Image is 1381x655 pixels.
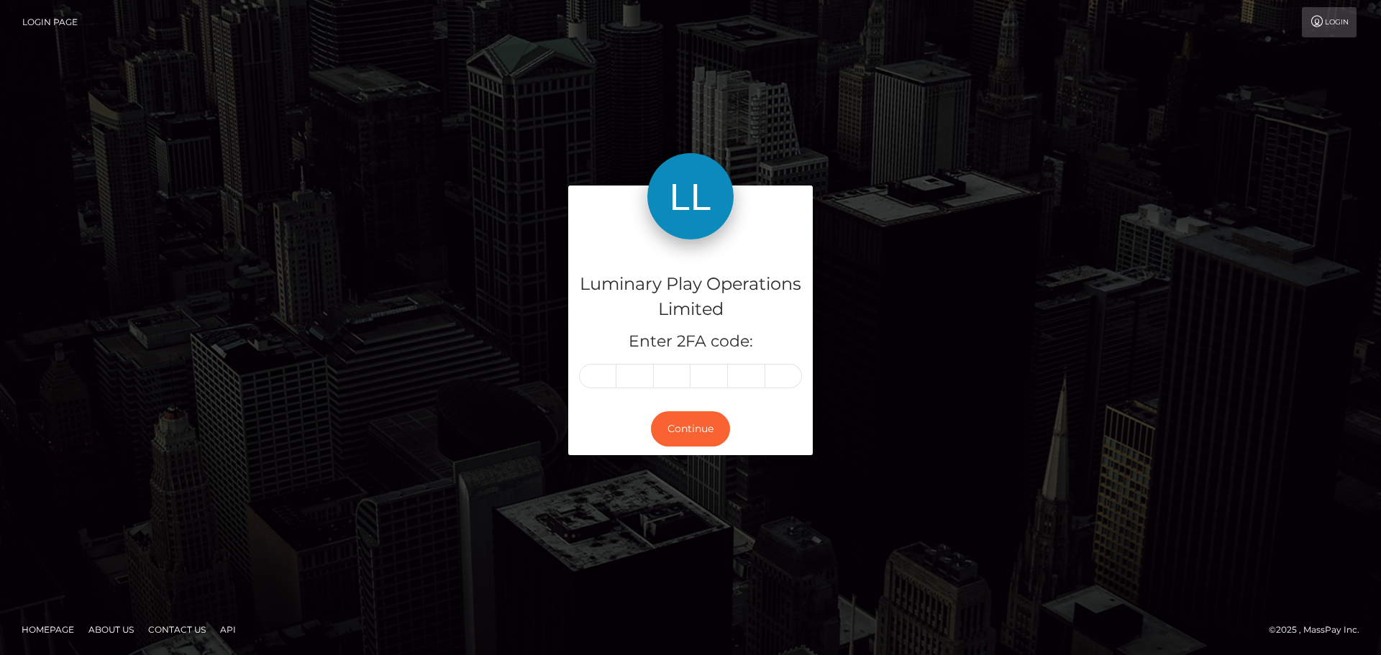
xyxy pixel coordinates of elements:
[1269,622,1370,638] div: © 2025 , MassPay Inc.
[214,618,242,641] a: API
[83,618,140,641] a: About Us
[16,618,80,641] a: Homepage
[579,272,802,322] h4: Luminary Play Operations Limited
[647,153,734,239] img: Luminary Play Operations Limited
[579,331,802,353] h5: Enter 2FA code:
[651,411,730,446] button: Continue
[22,7,78,37] a: Login Page
[142,618,211,641] a: Contact Us
[1302,7,1357,37] a: Login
